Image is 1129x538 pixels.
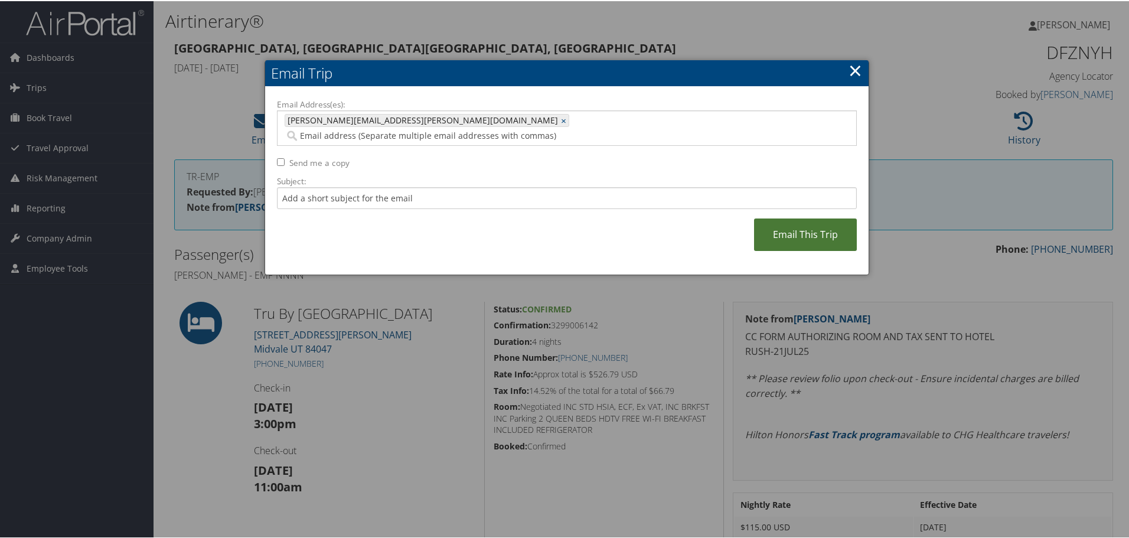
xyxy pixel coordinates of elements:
[277,97,857,109] label: Email Address(es):
[285,129,691,141] input: Email address (Separate multiple email addresses with commas)
[289,156,350,168] label: Send me a copy
[277,186,857,208] input: Add a short subject for the email
[265,59,869,85] h2: Email Trip
[849,57,862,81] a: ×
[754,217,857,250] a: Email This Trip
[277,174,857,186] label: Subject:
[285,113,558,125] span: [PERSON_NAME][EMAIL_ADDRESS][PERSON_NAME][DOMAIN_NAME]
[561,113,569,125] a: ×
